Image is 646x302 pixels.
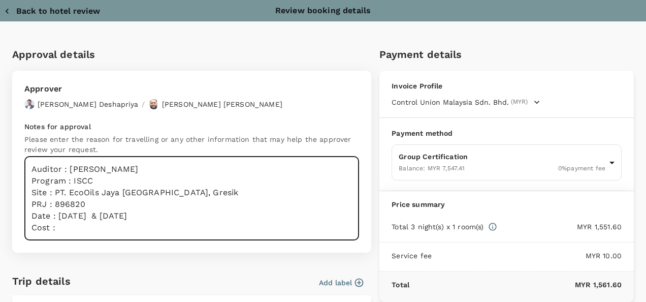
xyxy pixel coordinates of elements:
h6: Approval details [12,46,371,63]
p: Notes for approval [24,122,359,132]
span: Control Union Malaysia Sdn. Bhd. [392,97,509,107]
p: / [142,99,145,109]
p: Service fee [392,251,432,261]
img: avatar-67a5bcb800f47.png [24,99,35,109]
p: Total [392,280,409,290]
h6: Trip details [12,273,71,289]
h6: Payment details [379,46,634,63]
textarea: Auditor : [PERSON_NAME] Program : ISCC Site : PT. EcoOils Jaya [GEOGRAPHIC_DATA], Gresik PRJ : 89... [24,157,359,240]
p: Please enter the reason for travelling or any other information that may help the approver review... [24,134,359,155]
p: Payment method [392,128,622,138]
button: Add label [319,278,363,288]
p: Price summary [392,199,622,209]
button: Back to hotel review [4,6,100,16]
img: avatar-67b4218f54620.jpeg [149,99,159,109]
p: Review booking details [275,5,371,17]
p: Approver [24,83,282,95]
p: MYR 1,551.60 [497,222,622,232]
div: Group CertificationBalance: MYR 7,547.410%payment fee [392,144,622,180]
p: [PERSON_NAME] [PERSON_NAME] [162,99,282,109]
button: Control Union Malaysia Sdn. Bhd.(MYR) [392,97,540,107]
p: Group Certification [399,152,605,162]
p: Invoice Profile [392,81,622,91]
p: Total 3 night(s) x 1 room(s) [392,222,483,232]
p: MYR 1,561.60 [409,280,622,290]
span: Balance : MYR 7,547.41 [399,165,465,172]
p: [PERSON_NAME] Deshapriya [38,99,139,109]
span: 0 % payment fee [558,165,605,172]
p: MYR 10.00 [432,251,622,261]
span: (MYR) [511,97,528,107]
